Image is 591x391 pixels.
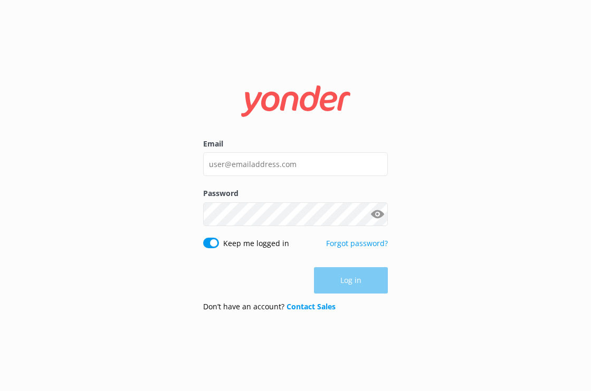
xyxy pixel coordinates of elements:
[367,203,388,224] button: Show password
[287,301,336,311] a: Contact Sales
[203,301,336,312] p: Don’t have an account?
[203,188,388,199] label: Password
[223,238,289,249] label: Keep me logged in
[203,152,388,176] input: user@emailaddress.com
[326,238,388,248] a: Forgot password?
[203,138,388,150] label: Email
